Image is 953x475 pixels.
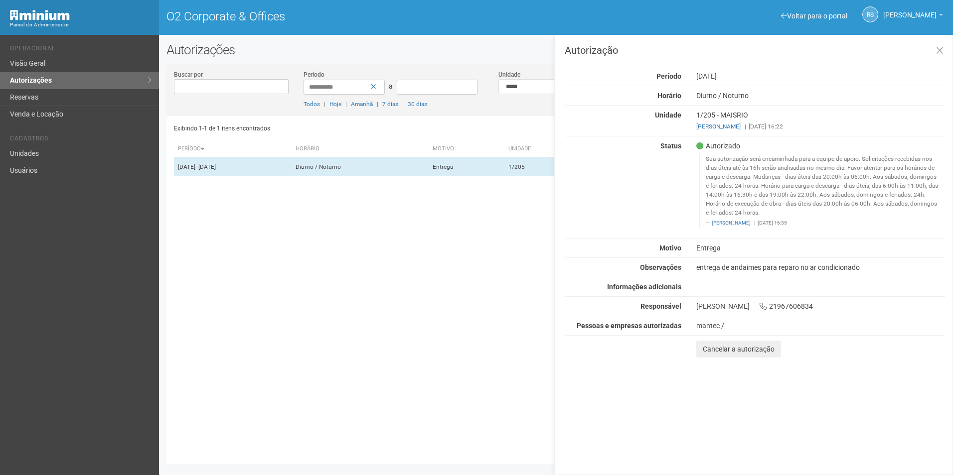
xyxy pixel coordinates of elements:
[689,263,953,272] div: entrega de andaimes para reparo no ar condicionado
[689,91,953,100] div: Diurno / Noturno
[883,12,943,20] a: [PERSON_NAME]
[166,42,946,57] h2: Autorizações
[696,141,740,150] span: Autorizado
[696,123,741,130] a: [PERSON_NAME]
[10,135,152,145] li: Cadastros
[329,101,341,108] a: Hoje
[862,6,878,22] a: RS
[292,157,429,177] td: Diurno / Noturno
[504,141,583,157] th: Unidade
[504,157,583,177] td: 1/205
[382,101,398,108] a: 7 dias
[324,101,325,108] span: |
[696,122,945,131] div: [DATE] 16:22
[402,101,404,108] span: |
[689,111,953,131] div: 1/205 - MAISRIO
[696,321,945,330] div: mantec /
[429,141,504,157] th: Motivo
[640,302,681,310] strong: Responsável
[345,101,347,108] span: |
[377,101,378,108] span: |
[498,70,520,79] label: Unidade
[351,101,373,108] a: Amanhã
[10,45,152,55] li: Operacional
[577,322,681,330] strong: Pessoas e empresas autorizadas
[660,142,681,150] strong: Status
[699,153,945,228] blockquote: Sua autorização será encaminhada para a equipe de apoio. Solicitações recebidas nos dias úteis at...
[292,141,429,157] th: Horário
[696,341,781,357] button: Cancelar a autorização
[689,243,953,252] div: Entrega
[745,123,746,130] span: |
[689,302,953,311] div: [PERSON_NAME] 21967606834
[754,220,755,226] span: |
[429,157,504,177] td: Entrega
[10,20,152,29] div: Painel do Administrador
[408,101,427,108] a: 30 dias
[689,72,953,81] div: [DATE]
[174,70,203,79] label: Buscar por
[883,1,937,19] span: Rayssa Soares Ribeiro
[640,263,681,271] strong: Observações
[389,82,393,90] span: a
[659,244,681,252] strong: Motivo
[174,157,292,177] td: [DATE]
[166,10,549,23] h1: O2 Corporate & Offices
[304,70,324,79] label: Período
[607,283,681,291] strong: Informações adicionais
[174,121,553,136] div: Exibindo 1-1 de 1 itens encontrados
[304,101,320,108] a: Todos
[10,10,70,20] img: Minium
[195,163,216,170] span: - [DATE]
[706,220,940,227] footer: [DATE] 16:35
[655,111,681,119] strong: Unidade
[781,12,847,20] a: Voltar para o portal
[657,92,681,100] strong: Horário
[174,141,292,157] th: Período
[565,45,945,55] h3: Autorização
[656,72,681,80] strong: Período
[712,220,751,226] a: [PERSON_NAME]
